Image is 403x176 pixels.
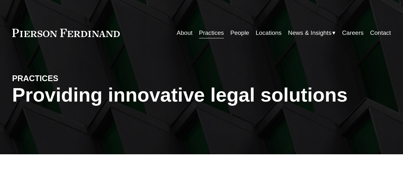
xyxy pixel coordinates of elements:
[370,27,391,39] a: Contact
[288,27,331,38] span: News & Insights
[255,27,281,39] a: Locations
[288,27,335,39] a: folder dropdown
[177,27,193,39] a: About
[230,27,249,39] a: People
[12,73,107,84] h4: PRACTICES
[199,27,224,39] a: Practices
[342,27,364,39] a: Careers
[12,84,391,106] h1: Providing innovative legal solutions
